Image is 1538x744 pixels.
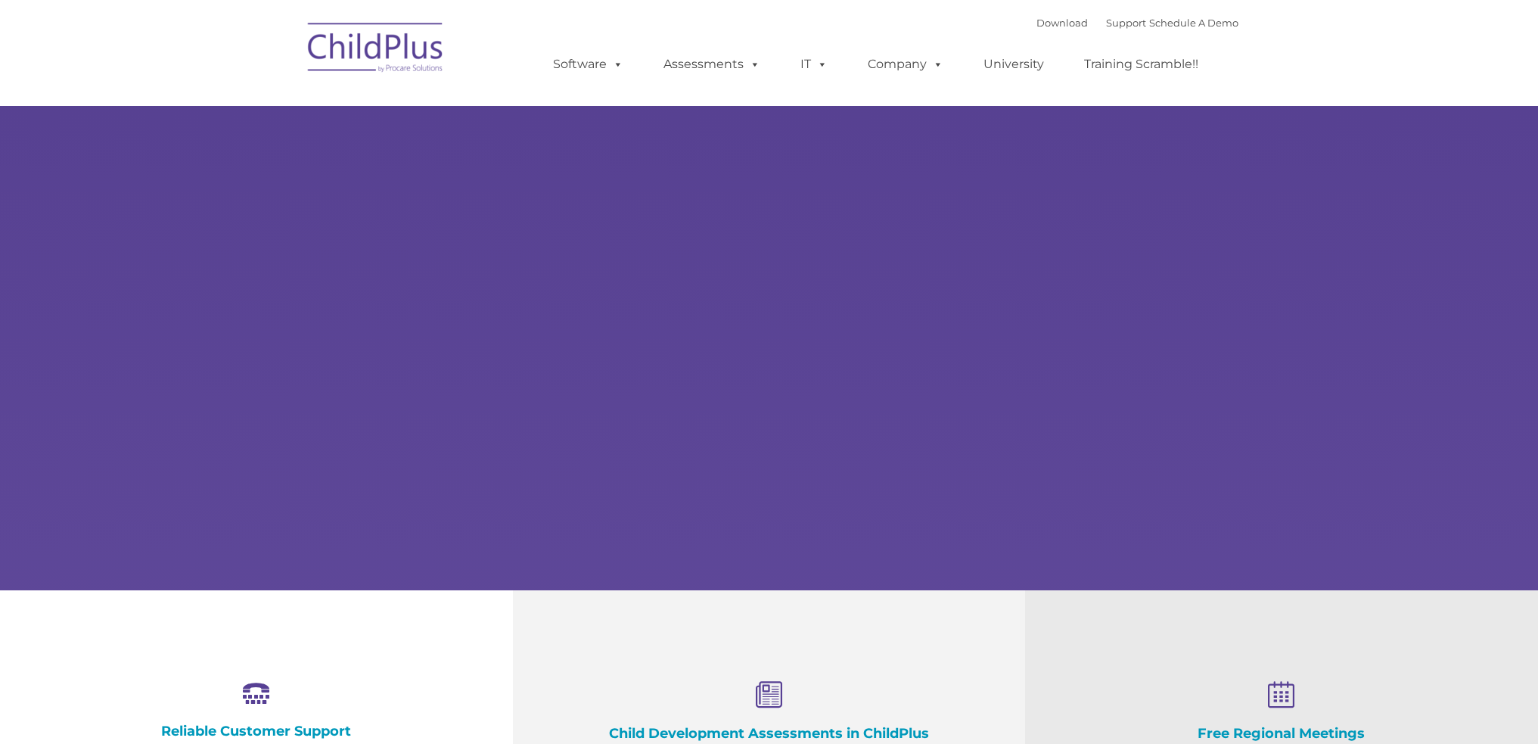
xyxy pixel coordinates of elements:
[1101,725,1462,742] h4: Free Regional Meetings
[1106,17,1146,29] a: Support
[589,725,950,742] h4: Child Development Assessments in ChildPlus
[1069,49,1213,79] a: Training Scramble!!
[76,723,437,739] h4: Reliable Customer Support
[648,49,775,79] a: Assessments
[968,49,1059,79] a: University
[1036,17,1088,29] a: Download
[1149,17,1238,29] a: Schedule A Demo
[300,12,452,88] img: ChildPlus by Procare Solutions
[538,49,639,79] a: Software
[785,49,843,79] a: IT
[853,49,959,79] a: Company
[1036,17,1238,29] font: |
